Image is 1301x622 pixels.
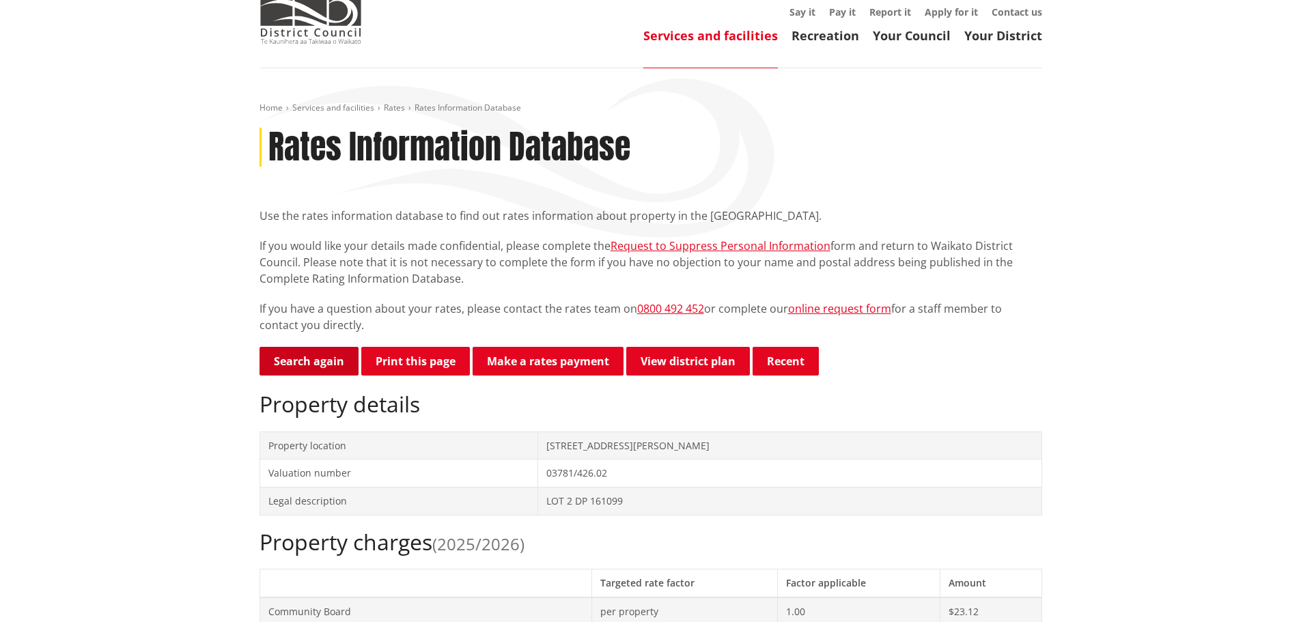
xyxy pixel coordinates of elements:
h2: Property charges [260,529,1042,555]
button: Recent [753,347,819,376]
p: If you have a question about your rates, please contact the rates team on or complete our for a s... [260,300,1042,333]
a: Pay it [829,5,856,18]
a: 0800 492 452 [637,301,704,316]
a: Search again [260,347,359,376]
nav: breadcrumb [260,102,1042,114]
td: 03781/426.02 [538,460,1041,487]
a: Home [260,102,283,113]
a: Contact us [992,5,1042,18]
h2: Property details [260,391,1042,417]
td: Legal description [260,487,538,515]
a: Request to Suppress Personal Information [611,238,830,253]
iframe: Messenger Launcher [1238,565,1287,614]
td: [STREET_ADDRESS][PERSON_NAME] [538,432,1041,460]
td: LOT 2 DP 161099 [538,487,1041,515]
a: View district plan [626,347,750,376]
button: Print this page [361,347,470,376]
td: Property location [260,432,538,460]
p: If you would like your details made confidential, please complete the form and return to Waikato ... [260,238,1042,287]
a: Rates [384,102,405,113]
th: Targeted rate factor [591,569,777,597]
span: Rates Information Database [415,102,521,113]
a: Services and facilities [292,102,374,113]
a: online request form [788,301,891,316]
a: Report it [869,5,911,18]
span: (2025/2026) [432,533,524,555]
a: Apply for it [925,5,978,18]
a: Make a rates payment [473,347,624,376]
td: Valuation number [260,460,538,487]
a: Your Council [873,27,951,44]
a: Recreation [792,27,859,44]
a: Say it [789,5,815,18]
th: Amount [940,569,1041,597]
th: Factor applicable [778,569,940,597]
a: Your District [964,27,1042,44]
h1: Rates Information Database [268,128,630,167]
a: Services and facilities [643,27,778,44]
p: Use the rates information database to find out rates information about property in the [GEOGRAPHI... [260,208,1042,224]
